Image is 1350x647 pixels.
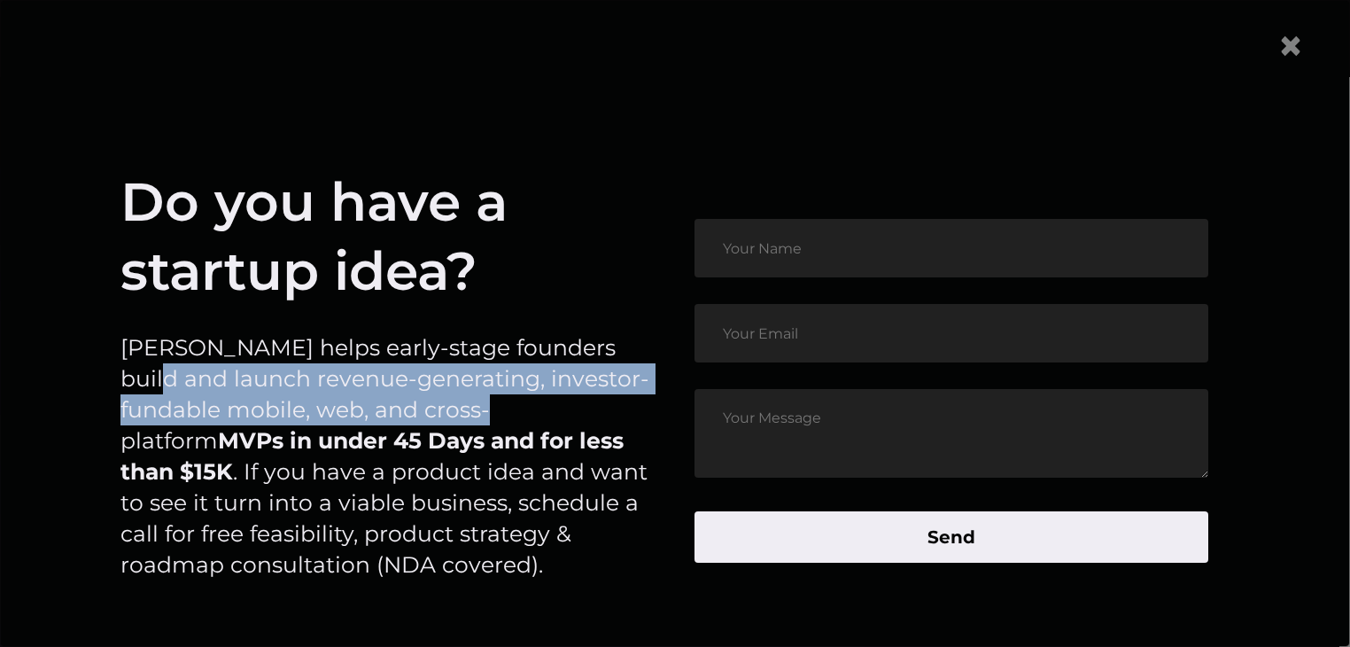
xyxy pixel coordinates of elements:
[694,219,1208,277] input: Your Name
[694,511,1208,563] button: Send
[694,304,1208,362] input: Your Email
[120,168,650,306] h1: Do you have a startup idea?
[120,427,624,485] strong: MVPs in under 45 Days and for less than $15K
[1263,10,1318,82] button: Close
[120,332,650,581] p: [PERSON_NAME] helps early-stage founders build and launch revenue-generating, investor-fundable m...
[1277,19,1304,73] span: ×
